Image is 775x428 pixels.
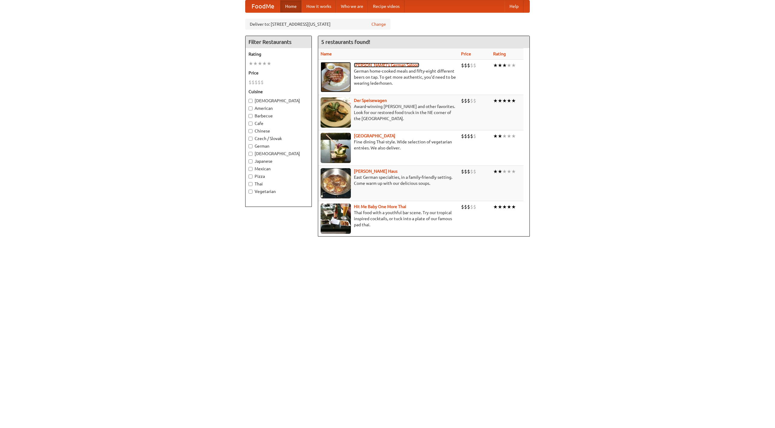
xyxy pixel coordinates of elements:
a: [PERSON_NAME]'s German Saloon [354,63,419,67]
input: Chinese [249,129,252,133]
p: Award-winning [PERSON_NAME] and other favorites. Look for our restored food truck in the NE corne... [321,103,456,122]
li: $ [461,168,464,175]
img: babythai.jpg [321,204,351,234]
li: ★ [511,97,516,104]
label: Thai [249,181,308,187]
li: $ [464,204,467,210]
label: Barbecue [249,113,308,119]
li: $ [258,79,261,86]
h5: Rating [249,51,308,57]
li: $ [464,62,467,69]
a: [GEOGRAPHIC_DATA] [354,133,395,138]
li: ★ [493,133,498,139]
li: $ [467,97,470,104]
img: esthers.jpg [321,62,351,92]
input: German [249,144,252,148]
li: $ [470,62,473,69]
label: Vegetarian [249,188,308,194]
a: FoodMe [246,0,280,12]
li: $ [467,168,470,175]
a: Price [461,51,471,56]
li: $ [473,204,476,210]
li: $ [461,62,464,69]
input: [DEMOGRAPHIC_DATA] [249,99,252,103]
label: Japanese [249,158,308,164]
h5: Cuisine [249,89,308,95]
li: ★ [511,62,516,69]
li: $ [470,97,473,104]
li: ★ [493,168,498,175]
li: $ [473,168,476,175]
li: $ [461,204,464,210]
label: Cafe [249,120,308,126]
li: ★ [498,204,502,210]
li: $ [473,62,476,69]
label: [DEMOGRAPHIC_DATA] [249,98,308,104]
li: ★ [498,97,502,104]
li: $ [467,133,470,139]
li: $ [467,204,470,210]
li: $ [470,204,473,210]
li: ★ [502,204,507,210]
li: ★ [498,62,502,69]
li: ★ [511,204,516,210]
p: Thai food with a youthful bar scene. Try our tropical inspired cocktails, or tuck into a plate of... [321,210,456,228]
label: German [249,143,308,149]
input: Mexican [249,167,252,171]
a: Rating [493,51,506,56]
label: Pizza [249,173,308,179]
img: satay.jpg [321,133,351,163]
img: speisewagen.jpg [321,97,351,128]
a: Home [280,0,302,12]
label: American [249,105,308,111]
li: $ [261,79,264,86]
li: $ [252,79,255,86]
li: ★ [507,204,511,210]
li: ★ [267,60,271,67]
li: $ [467,62,470,69]
li: ★ [502,97,507,104]
input: Japanese [249,159,252,163]
a: Who we are [336,0,368,12]
li: $ [470,168,473,175]
li: ★ [507,168,511,175]
li: ★ [502,62,507,69]
li: ★ [502,133,507,139]
li: $ [464,133,467,139]
input: Pizza [249,175,252,178]
li: ★ [493,97,498,104]
li: ★ [507,133,511,139]
input: Vegetarian [249,190,252,194]
a: How it works [302,0,336,12]
li: ★ [493,204,498,210]
a: Recipe videos [368,0,404,12]
a: Help [505,0,523,12]
input: Cafe [249,122,252,126]
h4: Filter Restaurants [246,36,312,48]
div: Deliver to: [STREET_ADDRESS][US_STATE] [245,19,391,30]
li: ★ [507,97,511,104]
a: Change [371,21,386,27]
li: ★ [493,62,498,69]
ng-pluralize: 5 restaurants found! [321,39,370,45]
li: $ [255,79,258,86]
p: German home-cooked meals and fifty-eight different beers on tap. To get more authentic, you'd nee... [321,68,456,86]
li: ★ [253,60,258,67]
li: ★ [498,168,502,175]
a: Der Speisewagen [354,98,387,103]
li: $ [473,97,476,104]
a: [PERSON_NAME] Haus [354,169,397,174]
li: ★ [258,60,262,67]
label: Mexican [249,166,308,172]
li: ★ [511,133,516,139]
a: Name [321,51,332,56]
li: ★ [498,133,502,139]
li: $ [461,133,464,139]
li: $ [461,97,464,104]
img: kohlhaus.jpg [321,168,351,198]
li: ★ [507,62,511,69]
li: $ [464,97,467,104]
h5: Price [249,70,308,76]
